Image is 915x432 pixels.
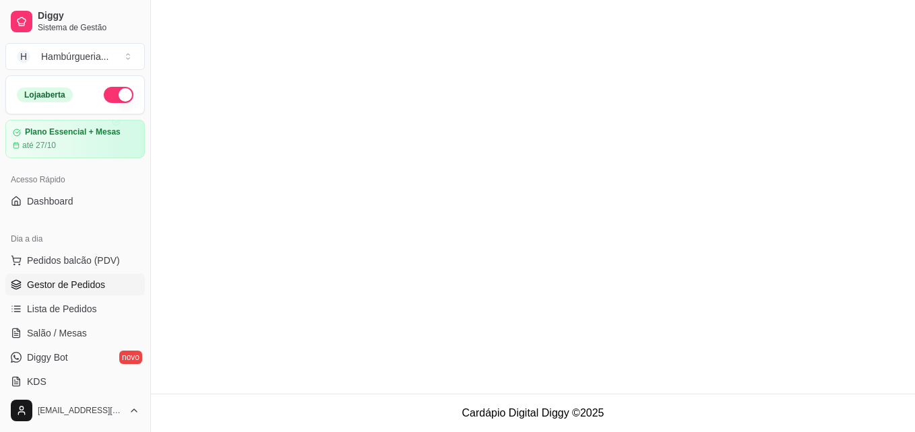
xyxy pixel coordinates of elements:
button: Select a team [5,43,145,70]
footer: Cardápio Digital Diggy © 2025 [151,394,915,432]
span: [EMAIL_ADDRESS][DOMAIN_NAME] [38,405,123,416]
div: Dia a dia [5,228,145,250]
span: Dashboard [27,194,73,208]
div: Loja aberta [17,87,73,102]
span: Sistema de Gestão [38,22,139,33]
span: KDS [27,375,46,388]
button: Pedidos balcão (PDV) [5,250,145,271]
a: DiggySistema de Gestão [5,5,145,38]
a: Dashboard [5,190,145,212]
a: Plano Essencial + Mesasaté 27/10 [5,120,145,158]
button: Alterar Status [104,87,133,103]
span: H [17,50,30,63]
button: [EMAIL_ADDRESS][DOMAIN_NAME] [5,394,145,427]
a: Diggy Botnovo [5,347,145,368]
div: Acesso Rápido [5,169,145,190]
a: Lista de Pedidos [5,298,145,320]
span: Pedidos balcão (PDV) [27,254,120,267]
article: até 27/10 [22,140,56,151]
article: Plano Essencial + Mesas [25,127,121,137]
a: Salão / Mesas [5,322,145,344]
div: Hambúrgueria ... [41,50,108,63]
span: Lista de Pedidos [27,302,97,316]
span: Salão / Mesas [27,326,87,340]
a: KDS [5,371,145,392]
span: Diggy [38,10,139,22]
span: Gestor de Pedidos [27,278,105,291]
a: Gestor de Pedidos [5,274,145,295]
span: Diggy Bot [27,351,68,364]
